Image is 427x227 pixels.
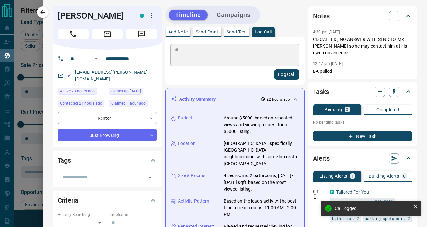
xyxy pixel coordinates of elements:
h1: [PERSON_NAME] [58,11,130,21]
p: Activity Summary [179,96,216,103]
div: Thu Sep 11 2025 [58,88,106,97]
h2: Tags [58,155,71,166]
a: [EMAIL_ADDRESS][PERSON_NAME][DOMAIN_NAME] [75,70,148,81]
p: Completed [376,108,399,112]
div: Call logged [335,206,410,211]
p: Building Alerts [369,174,399,178]
p: 0 [403,174,406,178]
h2: Notes [313,11,330,21]
p: 12:47 pm [DATE] [313,61,343,66]
div: Activity Summary22 hours ago [171,93,299,105]
p: CD CALLED , NO ANSWER WILL SEND TO MR [PERSON_NAME] so he may contact him at his own convenience. [313,36,412,56]
span: Active 23 hours ago [60,88,95,94]
h2: Tasks [313,87,329,97]
p: 1 [351,174,354,178]
p: Log Call [255,30,272,34]
p: Listing Alerts [319,174,347,178]
p: Send Text [227,30,247,34]
div: Just Browsing [58,129,157,141]
p: 4 bedrooms, 2 bathrooms, [DATE]-[DATE] sqft, based on the most viewed listing. [224,172,299,193]
p: [GEOGRAPHIC_DATA], specifically [GEOGRAPHIC_DATA] neighbourhood, with some interest in [GEOGRAPHI... [224,140,299,167]
h2: Alerts [313,153,330,164]
p: Add Note [168,30,188,34]
svg: Push Notification Only [313,194,317,199]
p: Off [313,189,326,194]
div: Thu Sep 11 2025 [109,88,157,97]
button: Timeline [169,10,208,20]
span: Message [126,29,157,39]
button: Open [92,55,100,62]
button: Campaigns [210,10,257,20]
span: Contacted 21 hours ago [60,100,102,107]
p: No pending tasks [313,118,412,127]
div: Tasks [313,84,412,99]
span: Claimed 1 hour ago [111,100,146,107]
div: condos.ca [330,190,334,194]
p: Pending [325,107,342,112]
p: Actively Searching: [58,212,106,218]
p: Timeframe: [109,212,157,218]
p: Size & Rooms [178,172,206,179]
p: Based on the lead's activity, the best time to reach out is: 11:00 AM - 2:00 PM [224,198,299,218]
button: New Task [313,131,412,141]
p: 0 [346,107,348,112]
a: Tailored For You [336,189,369,194]
div: condos.ca [140,14,144,18]
span: Email [92,29,123,39]
span: Call [58,29,89,39]
div: Notes [313,8,412,24]
p: 4:30 pm [DATE] [313,30,340,34]
p: Send Email [196,30,219,34]
button: Log Call [274,69,299,80]
div: Tags [58,153,157,168]
p: 22 hours ago [267,97,290,102]
p: Location [178,140,196,147]
span: Signed up [DATE] [111,88,141,94]
h2: Criteria [58,195,79,205]
p: Around $5000, based on repeated views and viewing request for a $5000 listing. [224,115,299,135]
svg: Email Verified [66,73,71,78]
span: rent price range: 4500,5500 [332,198,393,205]
div: Alerts [313,151,412,166]
div: Fri Sep 12 2025 [109,100,157,109]
button: Open [146,173,155,182]
div: Criteria [58,193,157,208]
div: Renter [58,112,157,124]
p: Activity Pattern [178,198,209,204]
div: Thu Sep 11 2025 [58,100,106,109]
p: DA pulled [313,68,412,75]
p: Budget [178,115,193,121]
